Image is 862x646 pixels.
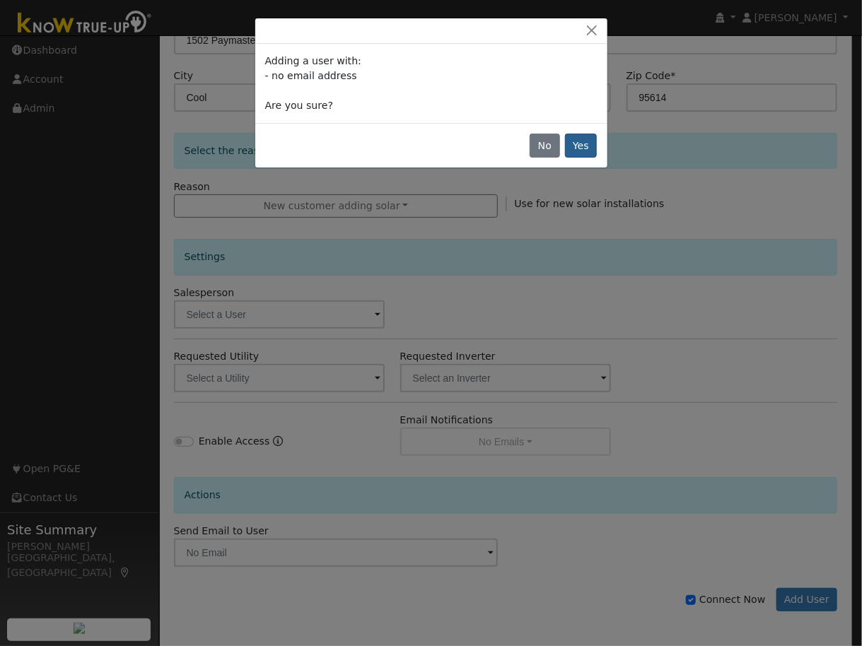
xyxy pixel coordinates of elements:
[582,23,602,38] button: Close
[265,100,333,111] span: Are you sure?
[565,134,598,158] button: Yes
[530,134,559,158] button: No
[265,55,361,66] span: Adding a user with:
[265,70,357,81] span: - no email address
